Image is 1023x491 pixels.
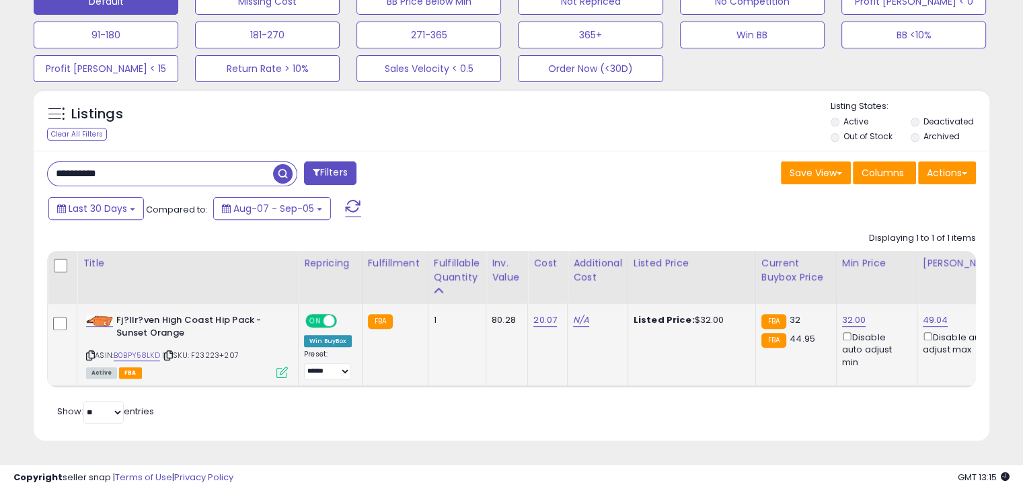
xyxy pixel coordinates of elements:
[842,330,907,369] div: Disable auto adjust min
[842,313,866,327] a: 32.00
[86,314,288,377] div: ASIN:
[573,256,622,285] div: Additional Cost
[434,314,476,326] div: 1
[368,256,422,270] div: Fulfillment
[116,314,280,342] b: Fj?llr?ven High Coast Hip Pack - Sunset Orange
[781,161,851,184] button: Save View
[918,161,976,184] button: Actions
[13,471,63,484] strong: Copyright
[86,367,117,379] span: All listings currently available for purchase on Amazon
[492,256,522,285] div: Inv. value
[146,203,208,216] span: Compared to:
[304,350,352,380] div: Preset:
[83,256,293,270] div: Title
[57,405,154,418] span: Show: entries
[492,314,517,326] div: 80.28
[923,130,959,142] label: Archived
[958,471,1010,484] span: 2025-10-6 13:15 GMT
[304,256,356,270] div: Repricing
[518,55,662,82] button: Order Now (<30D)
[115,471,172,484] a: Terms of Use
[853,161,916,184] button: Columns
[843,116,868,127] label: Active
[518,22,662,48] button: 365+
[923,256,1003,270] div: [PERSON_NAME]
[634,314,745,326] div: $32.00
[862,166,904,180] span: Columns
[842,256,911,270] div: Min Price
[761,314,786,329] small: FBA
[869,232,976,245] div: Displaying 1 to 1 of 1 items
[790,332,815,345] span: 44.95
[790,313,800,326] span: 32
[233,202,314,215] span: Aug-07 - Sep-05
[761,256,831,285] div: Current Buybox Price
[634,256,750,270] div: Listed Price
[13,471,233,484] div: seller snap | |
[195,55,340,82] button: Return Rate > 10%
[923,313,948,327] a: 49.04
[48,197,144,220] button: Last 30 Days
[356,55,501,82] button: Sales Velocity < 0.5
[34,22,178,48] button: 91-180
[71,105,123,124] h5: Listings
[843,130,893,142] label: Out of Stock
[119,367,142,379] span: FBA
[335,315,356,327] span: OFF
[213,197,331,220] button: Aug-07 - Sep-05
[304,161,356,185] button: Filters
[47,128,107,141] div: Clear All Filters
[69,202,127,215] span: Last 30 Days
[533,256,562,270] div: Cost
[356,22,501,48] button: 271-365
[114,350,160,361] a: B0BPY58LKD
[86,315,113,326] img: 41uv1MuO1HL._SL40_.jpg
[761,333,786,348] small: FBA
[195,22,340,48] button: 181-270
[680,22,825,48] button: Win BB
[841,22,986,48] button: BB <10%
[34,55,178,82] button: Profit [PERSON_NAME] < 15
[307,315,324,327] span: ON
[434,256,480,285] div: Fulfillable Quantity
[304,335,352,347] div: Win BuyBox
[831,100,989,113] p: Listing States:
[923,330,998,356] div: Disable auto adjust max
[634,313,695,326] b: Listed Price:
[923,116,973,127] label: Deactivated
[368,314,393,329] small: FBA
[533,313,557,327] a: 20.07
[573,313,589,327] a: N/A
[162,350,239,361] span: | SKU: F23223+207
[174,471,233,484] a: Privacy Policy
